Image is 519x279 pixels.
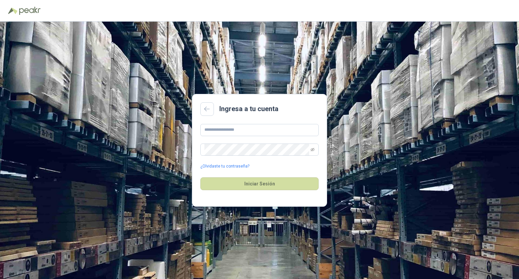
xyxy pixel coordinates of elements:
[311,148,315,152] span: eye-invisible
[19,7,41,15] img: Peakr
[219,104,278,114] h2: Ingresa a tu cuenta
[200,163,249,170] a: ¿Olvidaste tu contraseña?
[8,7,18,14] img: Logo
[200,177,319,190] button: Iniciar Sesión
